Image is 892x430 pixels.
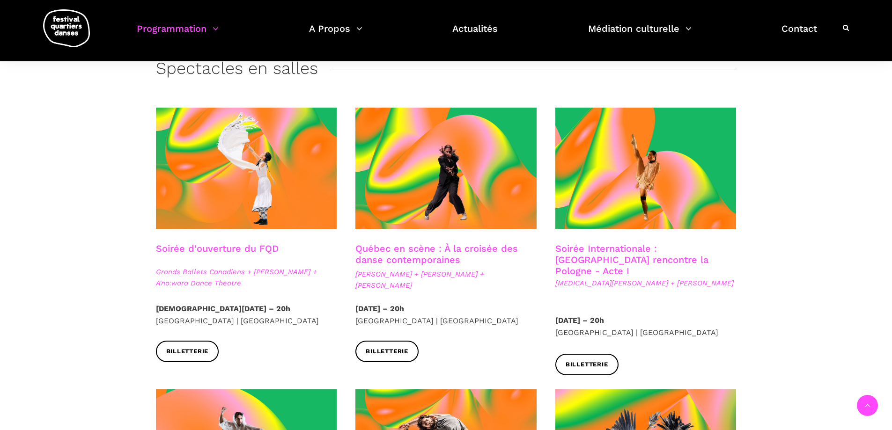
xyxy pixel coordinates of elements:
[309,21,362,48] a: A Propos
[156,58,318,82] h3: Spectacles en salles
[781,21,817,48] a: Contact
[156,266,337,289] span: Grands Ballets Canadiens + [PERSON_NAME] + A'no:wara Dance Theatre
[156,341,219,362] a: Billetterie
[156,243,279,254] a: Soirée d'ouverture du FQD
[555,243,708,277] a: Soirée Internationale : [GEOGRAPHIC_DATA] rencontre la Pologne - Acte I
[588,21,692,48] a: Médiation culturelle
[355,303,537,327] p: [GEOGRAPHIC_DATA] | [GEOGRAPHIC_DATA]
[366,347,408,357] span: Billetterie
[452,21,498,48] a: Actualités
[555,314,737,338] p: [GEOGRAPHIC_DATA] | [GEOGRAPHIC_DATA]
[355,341,419,362] a: Billetterie
[43,9,90,47] img: logo-fqd-med
[555,354,619,375] a: Billetterie
[355,304,404,313] strong: [DATE] – 20h
[137,21,219,48] a: Programmation
[355,269,537,291] span: [PERSON_NAME] + [PERSON_NAME] + [PERSON_NAME]
[166,347,209,357] span: Billetterie
[555,316,604,325] strong: [DATE] – 20h
[355,243,518,265] a: Québec en scène : À la croisée des danse contemporaines
[555,277,737,289] span: [MEDICAL_DATA][PERSON_NAME] + [PERSON_NAME]
[156,304,290,313] strong: [DEMOGRAPHIC_DATA][DATE] – 20h
[566,360,608,370] span: Billetterie
[156,303,337,327] p: [GEOGRAPHIC_DATA] | [GEOGRAPHIC_DATA]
